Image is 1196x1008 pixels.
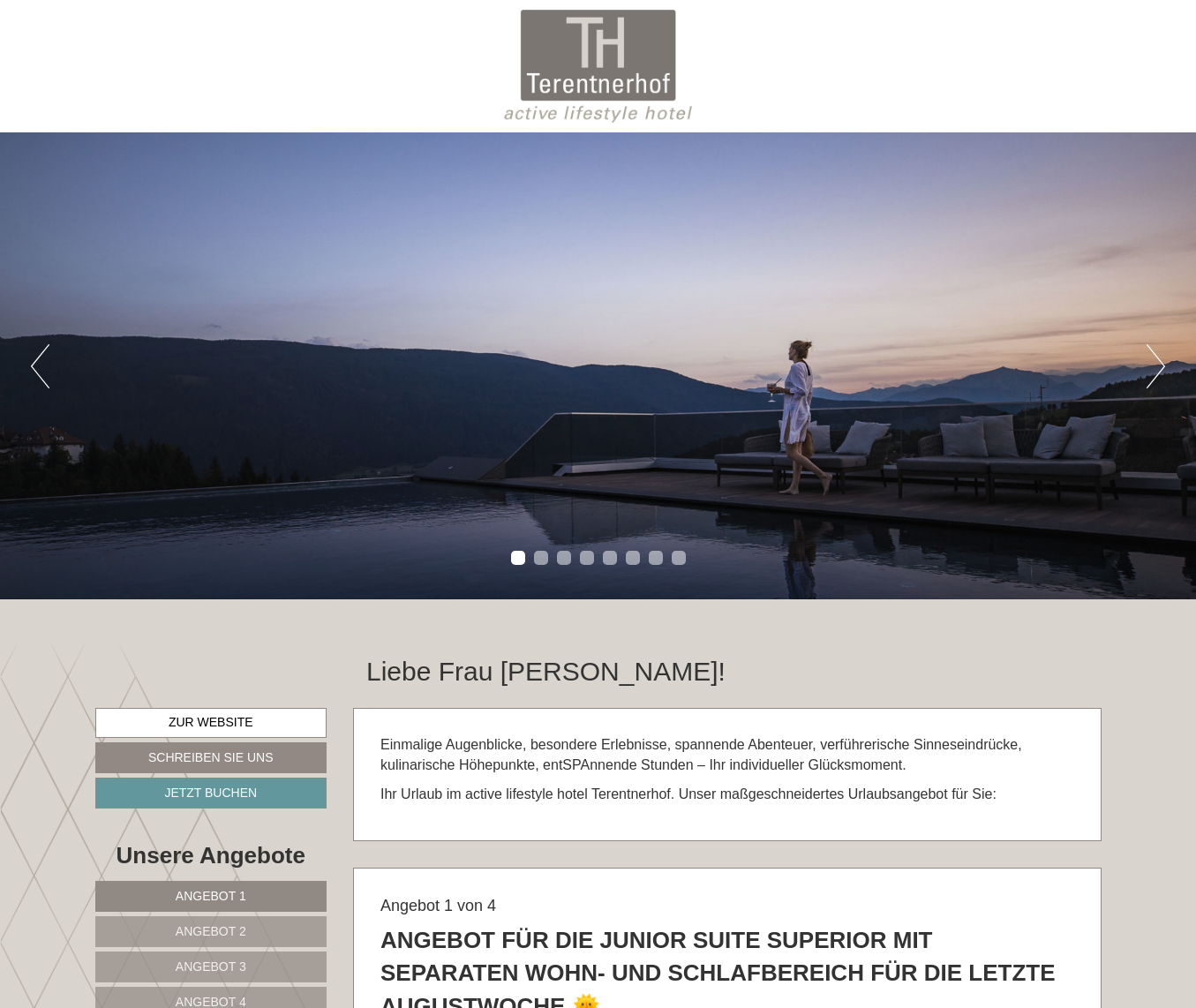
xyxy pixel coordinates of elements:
[176,924,246,938] span: Angebot 2
[95,778,327,809] a: Jetzt buchen
[95,839,327,872] div: Unsere Angebote
[176,889,246,903] span: Angebot 1
[1147,344,1165,388] button: Next
[380,735,1074,776] p: Einmalige Augenblicke, besondere Erlebnisse, spannende Abenteuer, verführerische Sinneseindrücke,...
[380,785,1074,805] p: Ihr Urlaub im active lifestyle hotel Terentnerhof. Unser maßgeschneidertes Urlaubsangebot für Sie:
[31,344,49,388] button: Previous
[366,657,726,686] h1: Liebe Frau [PERSON_NAME]!
[176,959,246,974] span: Angebot 3
[95,742,327,773] a: Schreiben Sie uns
[380,897,496,914] span: Angebot 1 von 4
[95,708,327,738] a: Zur Website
